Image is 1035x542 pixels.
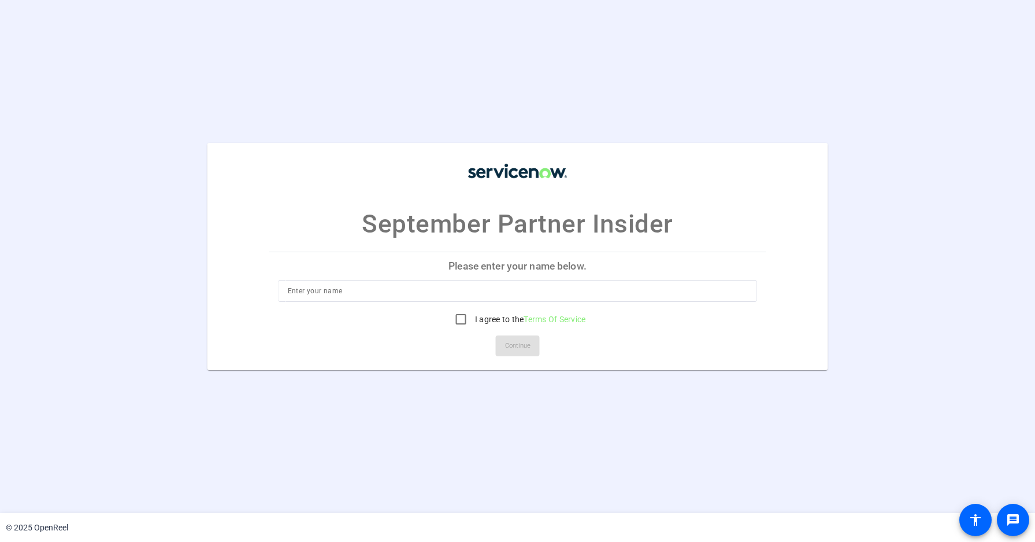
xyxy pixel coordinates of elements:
[969,513,982,527] mat-icon: accessibility
[362,205,673,243] p: September Partner Insider
[460,154,576,187] img: company-logo
[1006,513,1020,527] mat-icon: message
[524,315,585,324] a: Terms Of Service
[288,284,748,298] input: Enter your name
[269,252,766,280] p: Please enter your name below.
[473,314,586,325] label: I agree to the
[6,522,68,534] div: © 2025 OpenReel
